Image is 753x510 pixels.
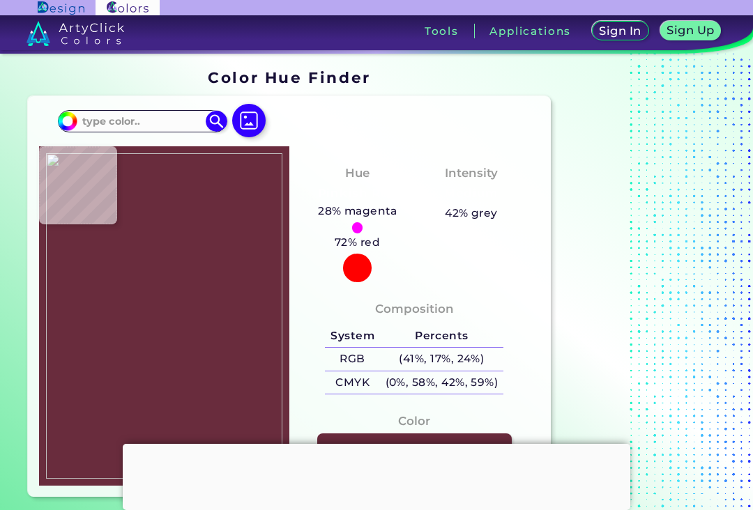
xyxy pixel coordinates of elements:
h3: Tools [425,26,459,36]
img: logo_artyclick_colors_white.svg [26,21,125,46]
h3: Applications [489,26,571,36]
h3: Pinkish Red [312,185,403,202]
a: Sign Up [660,21,722,41]
h1: Color Hue Finder [208,67,370,88]
h4: Color [398,411,430,431]
h5: RGB [325,348,379,371]
input: type color.. [77,112,207,131]
h5: Sign In [599,25,642,37]
h5: (0%, 58%, 42%, 59%) [380,371,503,394]
iframe: Advertisement [123,444,630,507]
h5: Percents [380,325,503,348]
h5: CMYK [325,371,379,394]
h5: Sign Up [666,24,715,36]
img: 70ed10d0-37dd-4bb8-acc6-43b62a92af57 [46,153,282,479]
h5: (41%, 17%, 24%) [380,348,503,371]
img: ArtyClick Design logo [38,1,84,15]
img: icon picture [232,104,266,137]
h5: 28% magenta [312,202,402,220]
h4: Hue [345,163,370,183]
h4: Composition [375,299,454,319]
h5: 42% grey [445,204,498,222]
h4: Intensity [445,163,498,183]
a: Sign In [591,21,650,41]
img: icon search [206,111,227,132]
h3: Medium [439,185,504,202]
h5: System [325,325,379,348]
h5: 72% red [329,233,386,252]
